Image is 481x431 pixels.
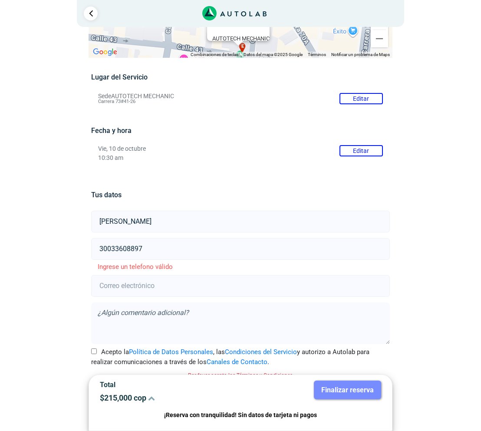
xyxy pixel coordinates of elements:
p: ¡Reserva con tranquilidad! Sin datos de tarjeta ni pagos [100,410,381,420]
p: Total [100,381,234,389]
h5: Lugar del Servicio [91,73,389,81]
a: Notificar un problema de Maps [331,52,390,57]
span: e [241,43,244,50]
h5: Fecha y hora [91,126,389,135]
h5: Tus datos [91,191,389,199]
div: Carrera 73#41-26 [212,35,270,48]
a: Condiciones del Servicio [225,348,297,356]
input: Nombre y apellido [91,211,389,232]
label: Acepto la , las y autorizo a Autolab para realizar comunicaciones a través de los . [91,347,389,367]
img: Google [91,46,119,58]
small: Por favor acepta los Términos y Condiciones [188,372,293,378]
a: Ir al paso anterior [84,7,98,20]
p: Ingrese un telefono válido [91,262,389,272]
button: Editar [339,145,383,156]
input: Acepto laPolítica de Datos Personales, lasCondiciones del Servicioy autorizo a Autolab para reali... [91,348,97,354]
p: Vie, 10 de octubre [98,145,382,153]
p: $ 215,000 cop [100,393,234,402]
button: Reducir [371,30,388,47]
b: AUTOTECH MECHANIC [212,35,270,42]
a: Abre esta zona en Google Maps (se abre en una nueva ventana) [91,46,119,58]
span: Datos del mapa ©2025 Google [244,52,303,57]
a: Política de Datos Personales [129,348,213,356]
button: Finalizar reserva [314,381,381,399]
a: Términos (se abre en una nueva pestaña) [308,52,326,57]
input: Correo electrónico [91,275,389,297]
a: Canales de Contacto [207,358,267,366]
button: Cerrar [250,12,271,33]
p: 10:30 am [98,154,382,162]
a: Link al sitio de autolab [202,9,267,17]
input: Celular [91,238,389,260]
button: Combinaciones de teclas [191,52,238,58]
